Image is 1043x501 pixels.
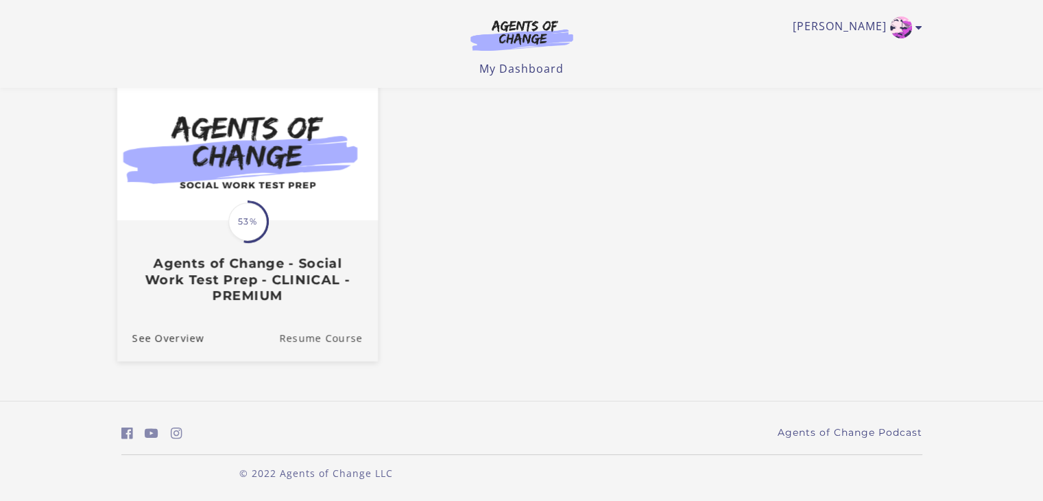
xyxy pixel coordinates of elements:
[778,426,922,440] a: Agents of Change Podcast
[479,61,564,76] a: My Dashboard
[117,315,204,361] a: Agents of Change - Social Work Test Prep - CLINICAL - PREMIUM: See Overview
[793,16,915,38] a: Toggle menu
[121,427,133,440] i: https://www.facebook.com/groups/aswbtestprep (Open in a new window)
[121,423,133,443] a: https://www.facebook.com/groups/aswbtestprep (Open in a new window)
[228,202,267,241] span: 53%
[171,423,182,443] a: https://www.instagram.com/agentsofchangeprep/ (Open in a new window)
[456,19,588,51] img: Agents of Change Logo
[279,315,378,361] a: Agents of Change - Social Work Test Prep - CLINICAL - PREMIUM: Resume Course
[121,466,511,480] p: © 2022 Agents of Change LLC
[145,427,158,440] i: https://www.youtube.com/c/AgentsofChangeTestPrepbyMeaganMitchell (Open in a new window)
[132,256,362,304] h3: Agents of Change - Social Work Test Prep - CLINICAL - PREMIUM
[171,427,182,440] i: https://www.instagram.com/agentsofchangeprep/ (Open in a new window)
[145,423,158,443] a: https://www.youtube.com/c/AgentsofChangeTestPrepbyMeaganMitchell (Open in a new window)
